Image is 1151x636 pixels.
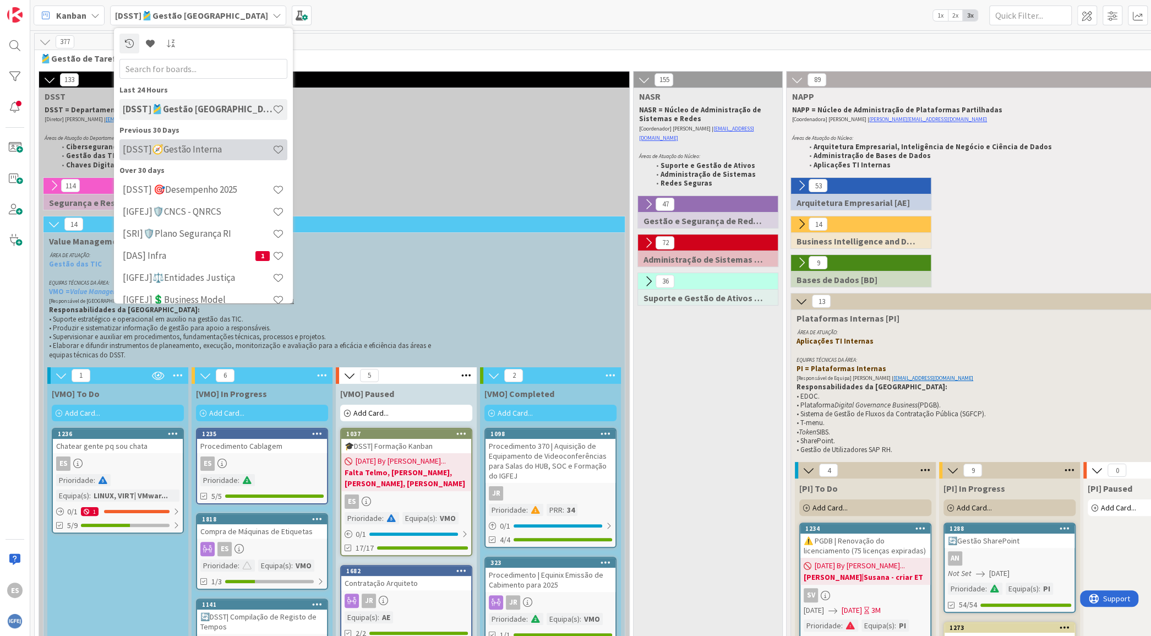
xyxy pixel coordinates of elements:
[197,439,327,453] div: Procedimento Cablagem
[60,73,79,86] span: 133
[797,400,834,410] span: • Plataforma
[797,382,947,392] strong: Responsabilidades da [GEOGRAPHIC_DATA]:
[119,84,287,96] div: Last 24 Hours
[346,567,471,575] div: 1682
[7,7,23,23] img: Visit kanbanzone.com
[804,572,927,583] b: [PERSON_NAME]|Susana - criar ET
[792,105,1002,115] strong: NAPP = Núcleo de Administração de Plataformas Partilhadas
[341,566,471,590] div: 1682Contratação Arquiteto
[49,314,243,324] span: • Suporte estratégico e operacional em auxilio na gestão das TIC.
[356,529,366,540] span: 0 / 1
[49,350,126,360] span: equipas técnicas do DSST.
[815,560,905,572] span: [DATE] By [PERSON_NAME]...
[963,464,982,477] span: 9
[378,611,379,623] span: :
[49,297,176,305] span: [Responsável de [GEOGRAPHIC_DATA]] [PERSON_NAME] |
[341,439,471,453] div: 🎓DSST| Formação Kanban
[23,2,50,15] span: Support
[797,418,825,427] span: • T-menu.
[211,491,222,502] span: 5/5
[341,528,471,541] div: 0/1
[639,91,768,102] span: NASR
[67,520,78,531] span: 5/9
[49,197,170,208] span: Segurança e Resiliência da Informação [SRI]
[66,142,186,151] strong: Cibersegurança e Ciber-resiliência
[804,605,824,616] span: [DATE]
[797,364,886,373] strong: PI = Plataformas Internas
[985,583,987,595] span: :
[804,588,818,602] div: SV
[435,512,437,524] span: :
[945,524,1074,548] div: 1288🔄Gestão SharePoint
[64,218,83,231] span: 14
[119,165,287,176] div: Over 30 days
[894,619,896,632] span: :
[814,142,1052,151] strong: Arquitetura Empresarial, Inteligência de Negócio e Ciência de Dados
[1039,583,1040,595] span: :
[800,588,930,602] div: SV
[797,356,857,363] em: EQUIPAS TÉCNICAS DA ÁREA:
[211,576,222,588] span: 1/3
[50,252,90,259] em: ÁREA DE ATUAÇÃO:
[345,512,382,524] div: Prioridade
[345,467,468,489] b: Falta Telmo, [PERSON_NAME], [PERSON_NAME], [PERSON_NAME]
[489,504,526,516] div: Prioridade
[402,512,435,524] div: Equipa(s)
[486,595,615,610] div: JR
[816,427,830,437] span: SIBS.
[486,439,615,483] div: Procedimento 370 | Aquisição de Equipamento de Videoconferências para Salas do HUB, SOC e Formaçã...
[945,524,1074,534] div: 1288
[486,486,615,501] div: JR
[197,524,327,539] div: Compra de Máquinas de Etiquetas
[346,430,471,438] div: 1037
[948,10,963,21] span: 2x
[56,490,89,502] div: Equipa(s)
[56,35,74,48] span: 377
[950,624,1074,632] div: 1273
[45,105,249,115] strong: DSST = Departamento de Serviços de Suporte Tecnológico
[486,558,615,568] div: 323
[341,494,471,509] div: ES
[500,520,510,532] span: 0 / 1
[196,428,328,504] a: 1235Procedimento CablagemESPrioridade:5/5
[58,430,183,438] div: 1236
[489,486,503,501] div: JR
[362,594,376,608] div: JR
[918,400,941,410] span: (PDGB).
[957,503,992,513] span: Add Card...
[119,124,287,136] div: Previous 30 Days
[345,494,359,509] div: ES
[197,514,327,524] div: 1818
[49,332,326,341] span: • Supervisionar e auxiliar em procedimentos, fundamentações técnicas, processos e projetos.
[896,619,909,632] div: PI
[799,483,838,494] span: [PI] To Do
[808,73,826,86] span: 89
[486,568,615,592] div: Procedimento | Equinix Emissão de Cabimento para 2025
[945,534,1074,548] div: 🔄Gestão SharePoint
[812,295,831,308] span: 13
[1108,464,1126,477] span: 0
[805,525,930,532] div: 1234
[94,474,95,486] span: :
[861,619,894,632] div: Equipa(s)
[115,10,268,21] b: [DSST]🎽Gestão [GEOGRAPHIC_DATA]
[792,134,853,142] em: Áreas de Atuação do Núcleo:
[564,504,577,516] div: 34
[799,427,816,437] em: Token
[656,198,674,211] span: 47
[356,455,446,467] span: [DATE] By [PERSON_NAME]...
[989,568,1010,579] span: [DATE]
[119,59,287,79] input: Search for boards...
[258,559,291,572] div: Equipa(s)
[500,534,510,546] span: 4/4
[656,236,674,249] span: 72
[948,583,985,595] div: Prioridade
[341,429,471,439] div: 1037
[197,429,327,439] div: 1235
[526,504,528,516] span: :
[56,9,86,22] span: Kanban
[7,613,23,629] img: avatar
[581,613,603,625] div: VMO
[792,116,869,123] span: [Coordenadora] [PERSON_NAME] |
[53,429,183,453] div: 1236Chatear gente pq sou chata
